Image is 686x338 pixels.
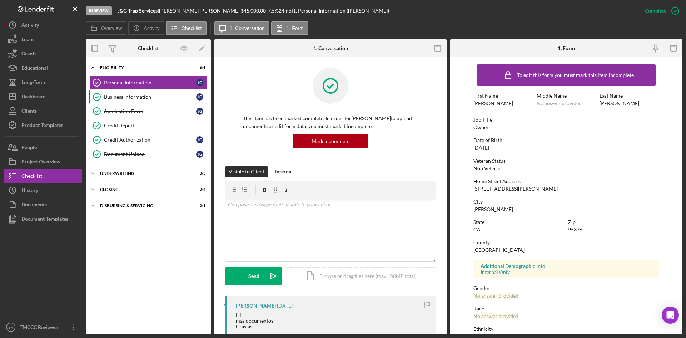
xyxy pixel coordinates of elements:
div: Product Templates [21,118,63,134]
div: No answer provided [537,101,582,106]
div: Open Intercom Messenger [662,307,679,324]
a: Credit Report [89,118,207,133]
div: Internal Only [481,269,652,275]
div: Send [248,267,259,285]
a: Personal InformationJG [89,75,207,90]
div: [PERSON_NAME] [PERSON_NAME] | [159,8,241,14]
button: TRTMCCC Reviewer [4,320,82,334]
div: Visible to Client [229,166,264,177]
button: People [4,140,82,155]
div: Educational [21,61,48,77]
label: Activity [144,25,159,31]
button: Overview [86,21,126,35]
div: Document Templates [21,212,68,228]
div: | 1. Personal Information ([PERSON_NAME]) [292,8,389,14]
button: 1. Form [271,21,308,35]
div: Clients [21,104,37,120]
button: Complete [638,4,682,18]
div: Dashboard [21,89,46,106]
div: Last Name [600,93,659,99]
div: Zip [568,219,659,225]
p: This item has been marked complete. In order for [PERSON_NAME] to upload documents or edit form d... [243,114,418,131]
div: In Review [86,6,112,15]
div: CA [473,227,481,232]
div: J G [196,136,203,143]
button: Activity [4,18,82,32]
div: Non Veteran [473,166,502,171]
div: Internal [275,166,293,177]
div: People [21,140,37,156]
div: Disbursing & Servicing [100,204,188,208]
div: Veteran Status [473,158,659,164]
div: Middle Name [537,93,596,99]
time: 2025-07-28 23:21 [277,303,293,309]
div: Credit Authorization [104,137,196,143]
div: Documents [21,197,47,214]
a: Checklist [4,169,82,183]
text: TR [9,325,13,329]
div: Loans [21,32,34,48]
div: 24 mo [279,8,292,14]
div: | [118,8,159,14]
div: 6 / 6 [193,65,205,70]
div: 7.5 % [268,8,279,14]
label: 1. Form [287,25,304,31]
a: History [4,183,82,197]
div: J G [196,151,203,158]
div: Gender [473,285,659,291]
button: Documents [4,197,82,212]
button: Mark Incomplete [293,134,368,148]
div: Activity [21,18,39,34]
button: Project Overview [4,155,82,169]
div: County [473,240,659,245]
div: No answer provided [473,313,518,319]
a: Business InformationJG [89,90,207,104]
div: Business Information [104,94,196,100]
div: Grants [21,46,36,63]
div: Complete [645,4,666,18]
div: Date of Birth [473,137,659,143]
div: Home Street Address [473,178,659,184]
a: Grants [4,46,82,61]
div: Checklist [21,169,42,185]
div: 0 / 3 [193,171,205,176]
div: 1. Conversation [313,45,348,51]
label: 1. Conversation [230,25,265,31]
div: [PERSON_NAME] [473,206,513,212]
div: First Name [473,93,533,99]
button: Product Templates [4,118,82,132]
label: Checklist [182,25,202,31]
div: Personal Information [104,80,196,85]
button: Dashboard [4,89,82,104]
button: Long-Term [4,75,82,89]
button: Document Templates [4,212,82,226]
div: 0 / 3 [193,204,205,208]
button: Activity [128,21,164,35]
label: Overview [101,25,122,31]
button: 1. Conversation [214,21,269,35]
div: TMCCC Reviewer [18,320,64,336]
button: Send [225,267,282,285]
div: [DATE] [473,145,489,151]
a: Document UploadJG [89,147,207,161]
div: 1. Form [558,45,575,51]
div: [PERSON_NAME] [600,101,639,106]
div: Application Form [104,108,196,114]
div: 0 / 4 [193,187,205,192]
div: Project Overview [21,155,60,171]
div: No answer provided [473,293,518,299]
button: Visible to Client [225,166,268,177]
button: Educational [4,61,82,75]
button: Checklist [166,21,207,35]
a: Application FormJG [89,104,207,118]
button: Loans [4,32,82,46]
div: [PERSON_NAME] [236,303,276,309]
